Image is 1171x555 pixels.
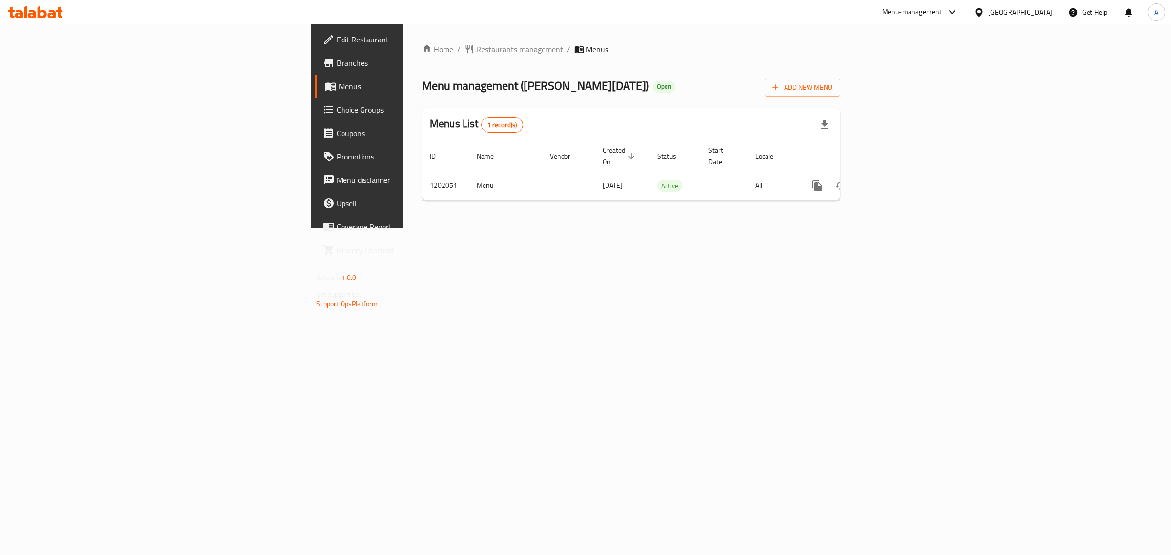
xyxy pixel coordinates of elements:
[316,297,378,310] a: Support.OpsPlatform
[755,150,786,162] span: Locale
[337,34,499,45] span: Edit Restaurant
[464,43,563,55] a: Restaurants management
[657,180,682,192] div: Active
[765,79,840,97] button: Add New Menu
[315,28,507,51] a: Edit Restaurant
[315,168,507,192] a: Menu disclaimer
[422,43,840,55] nav: breadcrumb
[337,151,499,162] span: Promotions
[1154,7,1158,18] span: A
[476,43,563,55] span: Restaurants management
[653,82,675,91] span: Open
[337,221,499,233] span: Coverage Report
[337,57,499,69] span: Branches
[315,51,507,75] a: Branches
[657,150,689,162] span: Status
[315,121,507,145] a: Coupons
[337,198,499,209] span: Upsell
[337,127,499,139] span: Coupons
[701,171,747,200] td: -
[806,174,829,198] button: more
[337,104,499,116] span: Choice Groups
[315,238,507,262] a: Grocery Checklist
[653,81,675,93] div: Open
[315,192,507,215] a: Upsell
[316,271,340,284] span: Version:
[603,144,638,168] span: Created On
[342,271,357,284] span: 1.0.0
[829,174,852,198] button: Change Status
[772,81,832,94] span: Add New Menu
[882,6,942,18] div: Menu-management
[315,98,507,121] a: Choice Groups
[315,215,507,238] a: Coverage Report
[430,150,448,162] span: ID
[422,75,649,97] span: Menu management ( [PERSON_NAME][DATE] )
[657,180,682,192] span: Active
[315,75,507,98] a: Menus
[337,244,499,256] span: Grocery Checklist
[708,144,736,168] span: Start Date
[747,171,798,200] td: All
[798,141,907,171] th: Actions
[550,150,583,162] span: Vendor
[339,80,499,92] span: Menus
[316,288,361,300] span: Get support on:
[482,120,523,130] span: 1 record(s)
[813,113,836,137] div: Export file
[430,117,523,133] h2: Menus List
[988,7,1052,18] div: [GEOGRAPHIC_DATA]
[567,43,570,55] li: /
[481,117,524,133] div: Total records count
[586,43,608,55] span: Menus
[603,179,623,192] span: [DATE]
[337,174,499,186] span: Menu disclaimer
[315,145,507,168] a: Promotions
[422,141,907,201] table: enhanced table
[477,150,506,162] span: Name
